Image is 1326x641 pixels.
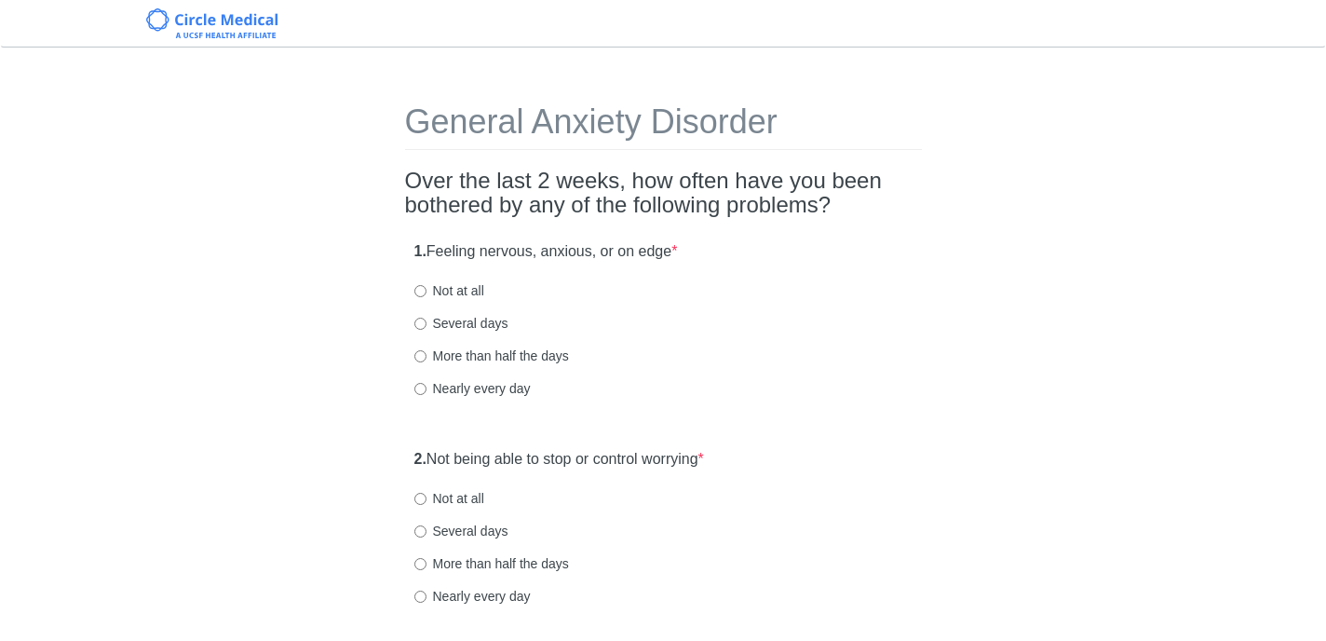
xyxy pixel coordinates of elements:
input: Several days [414,525,426,538]
input: Nearly every day [414,383,426,395]
input: Not at all [414,493,426,505]
label: Nearly every day [414,587,531,606]
label: More than half the days [414,554,569,573]
label: Feeling nervous, anxious, or on edge [414,241,678,263]
input: Nearly every day [414,591,426,603]
label: Several days [414,522,508,540]
label: More than half the days [414,347,569,365]
label: Not being able to stop or control worrying [414,449,704,471]
label: Not at all [414,489,484,508]
strong: 1. [414,243,426,259]
img: Circle Medical Logo [146,8,277,38]
input: Several days [414,318,426,330]
input: More than half the days [414,558,426,570]
input: Not at all [414,285,426,297]
input: More than half the days [414,350,426,362]
h1: General Anxiety Disorder [405,103,922,150]
label: Nearly every day [414,379,531,398]
label: Not at all [414,281,484,300]
label: Several days [414,314,508,333]
h2: Over the last 2 weeks, how often have you been bothered by any of the following problems? [405,169,922,218]
strong: 2. [414,451,426,467]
